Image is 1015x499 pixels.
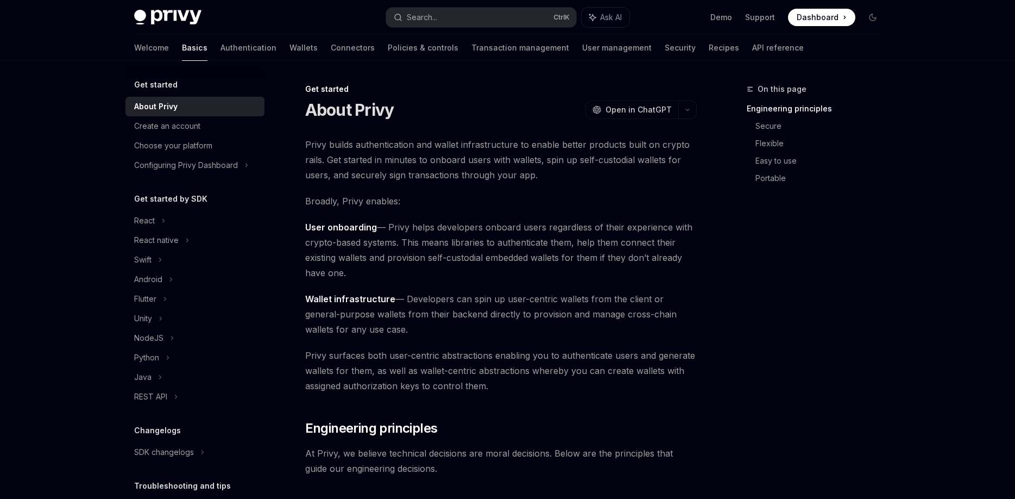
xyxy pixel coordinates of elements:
a: User management [582,35,652,61]
div: Python [134,351,159,364]
span: Privy surfaces both user-centric abstractions enabling you to authenticate users and generate wal... [305,348,697,394]
a: Policies & controls [388,35,458,61]
div: React [134,214,155,227]
a: About Privy [125,97,264,116]
button: Search...CtrlK [386,8,576,27]
a: Connectors [331,35,375,61]
a: Secure [755,117,890,135]
a: Create an account [125,116,264,136]
a: Basics [182,35,207,61]
a: Easy to use [755,152,890,170]
div: Flutter [134,292,156,305]
a: Security [665,35,696,61]
strong: Wallet infrastructure [305,294,395,304]
a: Welcome [134,35,169,61]
div: Java [134,371,152,384]
span: On this page [758,83,806,96]
span: Dashboard [797,12,839,23]
h5: Get started by SDK [134,192,207,205]
h5: Changelogs [134,424,181,437]
div: REST API [134,390,167,403]
a: Wallets [289,35,318,61]
div: Android [134,273,162,286]
div: Unity [134,312,152,325]
a: Authentication [220,35,276,61]
span: Broadly, Privy enables: [305,194,697,209]
a: Transaction management [471,35,569,61]
button: Toggle dark mode [864,9,881,26]
a: Engineering principles [747,100,890,117]
a: Support [745,12,775,23]
span: At Privy, we believe technical decisions are moral decisions. Below are the principles that guide... [305,446,697,476]
div: Swift [134,253,152,266]
a: API reference [752,35,804,61]
h1: About Privy [305,100,394,120]
span: Ask AI [600,12,622,23]
div: Create an account [134,120,200,133]
span: Ctrl K [553,13,570,22]
img: dark logo [134,10,201,25]
div: NodeJS [134,332,163,345]
div: React native [134,234,179,247]
span: — Privy helps developers onboard users regardless of their experience with crypto-based systems. ... [305,220,697,280]
div: Search... [407,11,437,24]
h5: Troubleshooting and tips [134,479,231,492]
h5: Get started [134,78,178,91]
div: SDK changelogs [134,446,194,459]
button: Ask AI [582,8,629,27]
a: Dashboard [788,9,855,26]
span: — Developers can spin up user-centric wallets from the client or general-purpose wallets from the... [305,291,697,337]
strong: User onboarding [305,222,377,233]
a: Choose your platform [125,136,264,155]
span: Privy builds authentication and wallet infrastructure to enable better products built on crypto r... [305,137,697,183]
a: Flexible [755,135,890,152]
a: Portable [755,170,890,187]
div: Choose your platform [134,139,212,152]
div: About Privy [134,100,178,113]
button: Open in ChatGPT [585,101,678,119]
a: Recipes [709,35,739,61]
div: Get started [305,84,697,95]
div: Configuring Privy Dashboard [134,159,238,172]
a: Demo [710,12,732,23]
span: Engineering principles [305,420,438,437]
span: Open in ChatGPT [606,104,672,115]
